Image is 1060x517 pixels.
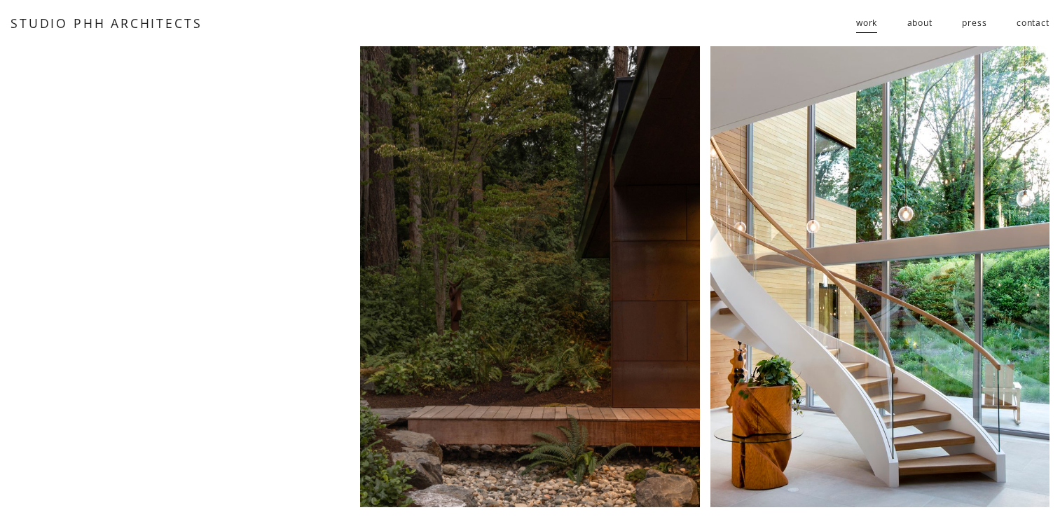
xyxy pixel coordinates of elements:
a: about [907,12,932,35]
a: contact [1017,12,1049,35]
a: STUDIO PHH ARCHITECTS [11,15,202,32]
a: press [962,12,986,35]
a: folder dropdown [856,12,877,35]
span: work [856,13,877,34]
